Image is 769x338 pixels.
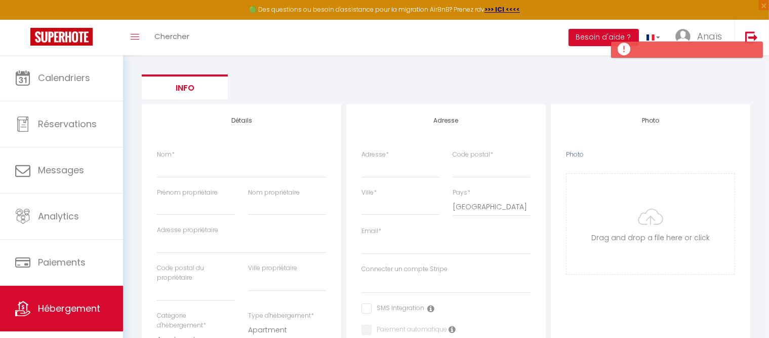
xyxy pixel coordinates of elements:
[361,150,389,160] label: Adresse
[745,31,758,44] img: logout
[484,5,520,14] a: >>> ICI <<<<
[157,117,326,124] h4: Détails
[361,117,531,124] h4: Adresse
[361,188,377,198] label: Ville
[38,118,97,130] span: Réservations
[38,256,86,269] span: Paiements
[38,164,84,176] span: Messages
[157,226,218,235] label: Adresse propriétaire
[30,28,93,46] img: Super Booking
[248,264,297,273] label: Ville propriétaire
[38,210,79,222] span: Analytics
[566,117,735,124] h4: Photo
[157,150,175,160] label: Nom
[248,311,314,321] label: Type d'hébergement
[569,29,639,46] button: Besoin d'aide ?
[38,302,100,315] span: Hébergement
[157,188,218,198] label: Prénom propriétaire
[38,71,90,84] span: Calendriers
[372,325,447,336] label: Paiement automatique
[361,227,381,236] label: Email
[154,31,189,42] span: Chercher
[248,188,300,198] label: Nom propriétaire
[453,188,470,198] label: Pays
[157,264,235,283] label: Code postal du propriétaire
[361,265,448,274] label: Connecter un compte Stripe
[566,150,584,160] label: Photo
[142,74,228,99] li: Info
[697,30,722,43] span: Anaïs
[147,20,197,55] a: Chercher
[668,20,735,55] a: ... Anaïs
[157,311,235,330] label: Catégorie d'hébergement
[675,29,691,44] img: ...
[453,150,493,160] label: Code postal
